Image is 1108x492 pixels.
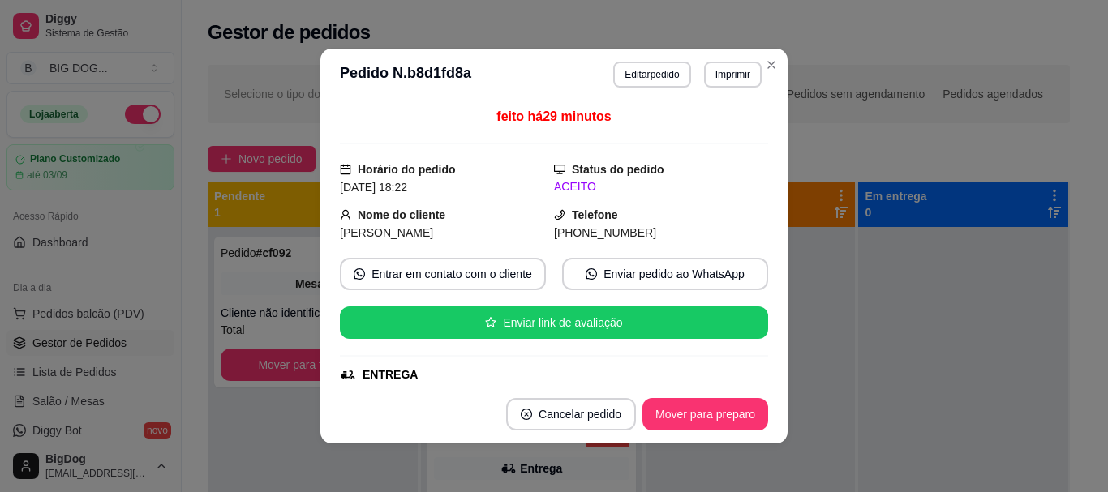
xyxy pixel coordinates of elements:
button: whats-appEnviar pedido ao WhatsApp [562,258,768,290]
span: [PHONE_NUMBER] [554,226,656,239]
div: ENTREGA [363,366,418,383]
button: close-circleCancelar pedido [506,398,636,430]
strong: Status do pedido [572,163,664,176]
span: user [340,209,351,220]
button: Mover para preparo [642,398,768,430]
span: [PERSON_NAME] [340,226,433,239]
span: calendar [340,164,351,175]
h3: Pedido N. b8d1fd8a [340,62,471,88]
span: phone [554,209,565,220]
button: whats-appEntrar em contato com o cliente [340,258,546,290]
span: [DATE] 18:22 [340,181,407,194]
button: starEnviar link de avaliação [340,306,768,339]
span: whats-app [586,268,597,280]
button: Close [758,52,784,78]
div: ACEITO [554,178,768,195]
span: feito há 29 minutos [496,109,611,123]
span: close-circle [521,409,532,420]
button: Editarpedido [613,62,690,88]
strong: Nome do cliente [358,208,445,221]
span: star [485,317,496,328]
strong: Telefone [572,208,618,221]
span: desktop [554,164,565,175]
strong: Horário do pedido [358,163,456,176]
button: Imprimir [704,62,762,88]
span: whats-app [354,268,365,280]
